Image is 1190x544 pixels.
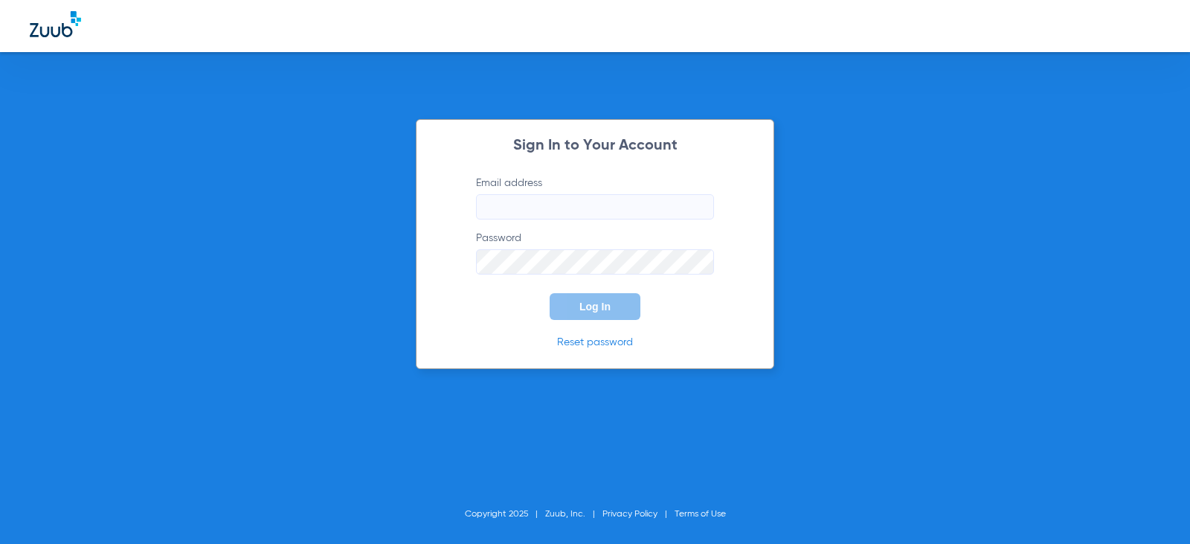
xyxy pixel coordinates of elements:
[550,293,640,320] button: Log In
[454,138,736,153] h2: Sign In to Your Account
[675,510,726,519] a: Terms of Use
[545,507,602,522] li: Zuub, Inc.
[476,176,714,220] label: Email address
[30,11,81,37] img: Zuub Logo
[465,507,545,522] li: Copyright 2025
[579,301,611,313] span: Log In
[557,337,633,348] a: Reset password
[602,510,657,519] a: Privacy Policy
[476,194,714,220] input: Email address
[476,249,714,275] input: Password
[476,231,714,275] label: Password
